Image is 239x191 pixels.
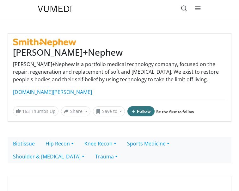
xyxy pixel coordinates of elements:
[122,137,175,150] a: Sports Medicine
[79,137,122,150] a: Knee Recon
[156,109,194,114] a: Be the first to follow
[40,137,79,150] a: Hip Recon
[8,150,90,163] a: Shoulder & [MEDICAL_DATA]
[13,89,92,95] a: [DOMAIN_NAME][PERSON_NAME]
[13,106,58,116] a: 163 Thumbs Up
[13,60,226,83] p: [PERSON_NAME]+Nephew is a portfolio medical technology company, focused on the repair, regenerati...
[22,108,30,114] span: 163
[8,137,40,150] a: Biotissue
[93,106,125,116] button: Save to
[13,47,226,58] h3: [PERSON_NAME]+Nephew
[90,150,123,163] a: Trauma
[61,106,90,116] button: Share
[127,106,155,116] button: Follow
[13,39,76,47] img: Smith+Nephew
[38,6,71,12] img: VuMedi Logo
